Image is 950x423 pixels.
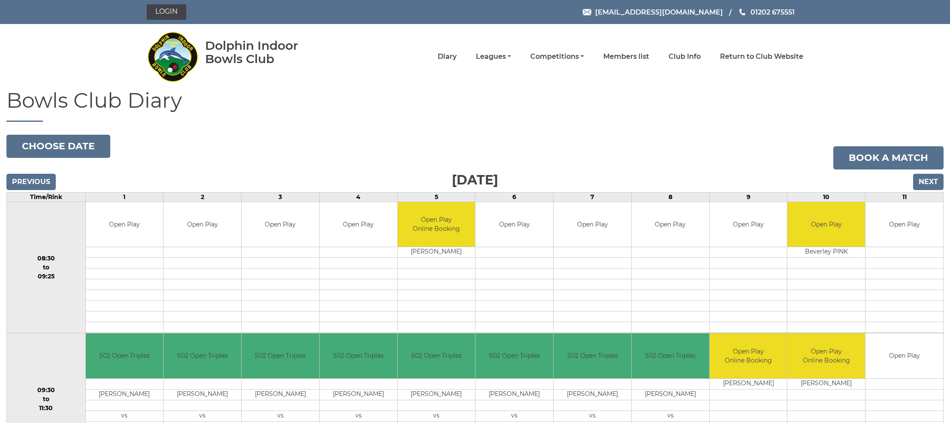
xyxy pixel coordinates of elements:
td: Open Play [710,202,787,247]
td: vs [242,411,319,421]
a: Club Info [669,52,701,61]
td: S02 Open Triples [163,333,241,378]
h1: Bowls Club Diary [6,89,944,122]
a: Competitions [530,52,584,61]
td: S02 Open Triples [320,333,397,378]
td: 7 [554,192,632,202]
td: [PERSON_NAME] [710,378,787,389]
a: Members list [603,52,649,61]
td: [PERSON_NAME] [320,389,397,400]
span: 01202 675551 [750,8,795,16]
td: [PERSON_NAME] [554,389,631,400]
td: [PERSON_NAME] [398,247,475,258]
td: Open Play [554,202,631,247]
img: Dolphin Indoor Bowls Club [147,27,198,87]
td: Open Play [787,202,865,247]
td: S02 Open Triples [398,333,475,378]
td: 11 [865,192,944,202]
td: Open Play [242,202,319,247]
input: Next [913,174,944,190]
td: 5 [397,192,475,202]
td: Open Play Online Booking [787,333,865,378]
a: Leagues [476,52,511,61]
td: Open Play [163,202,241,247]
a: Return to Club Website [720,52,803,61]
td: 4 [319,192,397,202]
a: Book a match [833,146,944,169]
td: vs [163,411,241,421]
button: Choose date [6,135,110,158]
td: vs [475,411,553,421]
td: Open Play [475,202,553,247]
td: Open Play [632,202,709,247]
a: Phone us 01202 675551 [738,7,795,18]
td: [PERSON_NAME] [86,389,163,400]
td: Open Play Online Booking [710,333,787,378]
td: S02 Open Triples [242,333,319,378]
td: vs [554,411,631,421]
td: 8 [631,192,709,202]
td: 9 [709,192,787,202]
td: Open Play [320,202,397,247]
td: vs [632,411,709,421]
td: 10 [787,192,865,202]
td: [PERSON_NAME] [475,389,553,400]
td: Open Play [86,202,163,247]
td: [PERSON_NAME] [163,389,241,400]
td: S02 Open Triples [554,333,631,378]
img: Email [583,9,591,15]
td: [PERSON_NAME] [787,378,865,389]
td: Beverley PINK [787,247,865,258]
td: Time/Rink [7,192,86,202]
div: Dolphin Indoor Bowls Club [205,39,326,66]
td: Open Play [865,202,943,247]
a: Login [147,4,186,20]
span: [EMAIL_ADDRESS][DOMAIN_NAME] [595,8,723,16]
td: Open Play Online Booking [398,202,475,247]
td: 08:30 to 09:25 [7,202,86,333]
td: Open Play [865,333,943,378]
td: S02 Open Triples [632,333,709,378]
td: vs [398,411,475,421]
td: 1 [85,192,163,202]
td: [PERSON_NAME] [632,389,709,400]
td: S02 Open Triples [86,333,163,378]
td: 6 [475,192,554,202]
input: Previous [6,174,56,190]
td: 2 [163,192,242,202]
img: Phone us [739,9,745,15]
td: S02 Open Triples [475,333,553,378]
td: vs [320,411,397,421]
td: vs [86,411,163,421]
a: Email [EMAIL_ADDRESS][DOMAIN_NAME] [583,7,723,18]
td: [PERSON_NAME] [242,389,319,400]
td: 3 [242,192,320,202]
a: Diary [438,52,457,61]
td: [PERSON_NAME] [398,389,475,400]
